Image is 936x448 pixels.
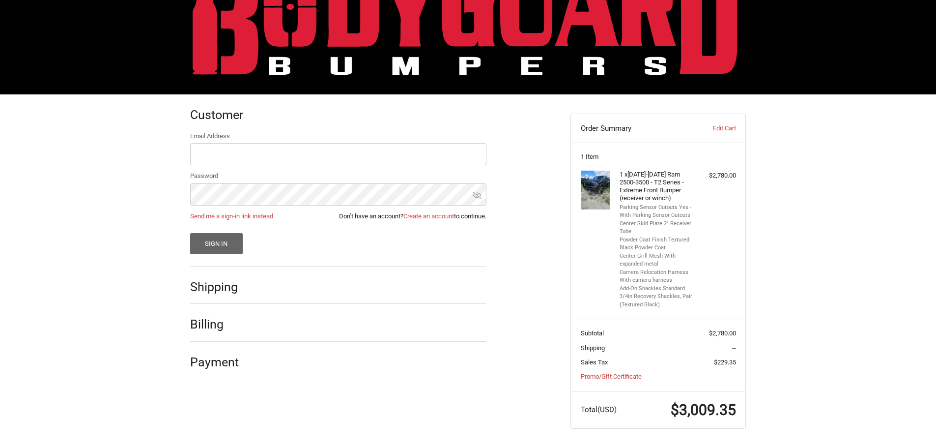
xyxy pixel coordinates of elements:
[190,279,248,295] h2: Shipping
[190,107,248,122] h2: Customer
[687,123,736,133] a: Edit Cart
[581,405,617,414] span: Total (USD)
[620,285,695,309] li: Add-On Shackles Standard 3/4in Recovery Shackles, Pair (Textured Black)
[671,401,736,418] span: $3,009.35
[190,171,486,181] label: Password
[620,252,695,269] li: Center Grill Mesh With expanded metal
[190,212,273,220] a: Send me a sign-in link instead
[581,329,604,337] span: Subtotal
[190,317,248,332] h2: Billing
[714,358,736,366] span: $229.35
[190,233,243,254] button: Sign In
[581,373,642,380] a: Promo/Gift Certificate
[190,355,248,370] h2: Payment
[581,153,736,161] h3: 1 Item
[620,269,695,285] li: Camera Relocation Harness With camera harness
[581,344,605,352] span: Shipping
[339,211,486,221] span: Don’t have an account? to continue.
[581,358,608,366] span: Sales Tax
[620,204,695,220] li: Parking Sensor Cutouts Yes - With Parking Sensor Cutouts
[709,329,736,337] span: $2,780.00
[620,220,695,236] li: Center Skid Plate 2" Receiver Tube
[403,212,454,220] a: Create an account
[620,171,695,203] h4: 1 x [DATE]-[DATE] Ram 2500-3500 - T2 Series - Extreme Front Bumper (receiver or winch)
[581,123,687,133] h3: Order Summary
[697,171,736,180] div: $2,780.00
[190,131,486,141] label: Email Address
[620,236,695,252] li: Powder Coat Finish Textured Black Powder Coat
[732,344,736,352] span: --
[887,401,936,448] iframe: Chat Widget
